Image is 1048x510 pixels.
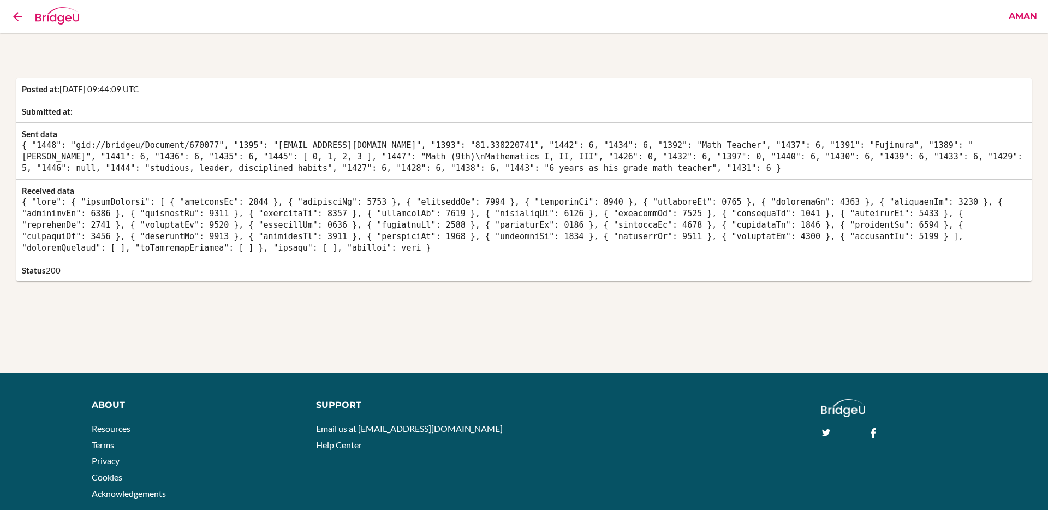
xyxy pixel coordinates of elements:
[22,197,1003,253] code: { "lore": { "ipsumDolorsi": [ { "ametconsEc": 2844 }, { "adipisciNg": 5753 }, { "elitseddOe": 799...
[92,472,122,482] a: Cookies
[92,488,166,499] a: Acknowledgements
[316,399,513,412] div: Support
[22,265,46,275] b: Status
[11,10,25,23] i: Back
[92,455,120,466] a: Privacy
[22,106,73,116] b: Submitted at:
[92,440,114,450] a: Terms
[16,78,1032,100] p: [DATE] 09:44:09 UTC
[22,186,74,195] b: Received data
[821,399,865,417] img: logo_white@2x-f4f0deed5e89b7ecb1c2cc34c3e3d731f90f0f143d5ea2071677605dd97b5244.png
[22,140,1022,173] code: { "1448": "gid://bridgeu/Document/670077", "1395": "[EMAIL_ADDRESS][DOMAIN_NAME]", "1393": "81.33...
[22,84,59,94] b: Posted at:
[316,423,503,434] a: Email us at [EMAIL_ADDRESS][DOMAIN_NAME]
[92,399,300,412] div: About
[316,440,362,450] a: Help Center
[35,7,79,25] img: Bridge-U
[90,8,193,25] div: Common App Form
[22,129,57,139] b: Sent data
[92,423,130,434] a: Resources
[16,259,1032,281] p: 200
